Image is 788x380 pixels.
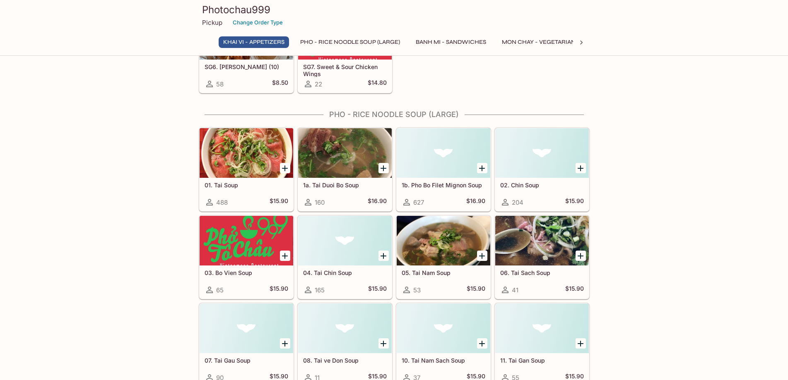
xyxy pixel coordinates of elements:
[200,128,293,178] div: 01. Tai Soup
[200,10,293,60] div: SG6. Hoanh Thanh Chien (10)
[500,269,584,276] h5: 06. Tai Sach Soup
[303,63,387,77] h5: SG7. Sweet & Sour Chicken Wings
[280,251,290,261] button: Add 03. Bo Vien Soup
[576,338,586,349] button: Add 11. Tai Gan Soup
[199,110,590,119] h4: Pho - Rice Noodle Soup (Large)
[497,36,608,48] button: Mon Chay - Vegetarian Entrees
[477,163,487,173] button: Add 1b. Pho Bo Filet Mignon Soup
[396,215,491,299] a: 05. Tai Nam Soup53$15.90
[219,36,289,48] button: Khai Vi - Appetizers
[397,216,490,265] div: 05. Tai Nam Soup
[303,182,387,189] h5: 1a. Tai Duoi Bo Soup
[205,269,288,276] h5: 03. Bo Vien Soup
[402,269,485,276] h5: 05. Tai Nam Soup
[413,198,424,206] span: 627
[205,63,288,70] h5: SG6. [PERSON_NAME] (10)
[199,128,294,211] a: 01. Tai Soup488$15.90
[280,338,290,349] button: Add 07. Tai Gau Soup
[565,285,584,295] h5: $15.90
[495,128,589,178] div: 02. Chin Soup
[397,128,490,178] div: 1b. Pho Bo Filet Mignon Soup
[477,338,487,349] button: Add 10. Tai Nam Sach Soup
[202,19,222,26] p: Pickup
[495,304,589,353] div: 11. Tai Gan Soup
[205,357,288,364] h5: 07. Tai Gau Soup
[378,338,389,349] button: Add 08. Tai ve Don Soup
[216,286,224,294] span: 65
[565,197,584,207] h5: $15.90
[270,285,288,295] h5: $15.90
[199,215,294,299] a: 03. Bo Vien Soup65$15.90
[315,286,325,294] span: 165
[500,182,584,189] h5: 02. Chin Soup
[576,163,586,173] button: Add 02. Chin Soup
[413,286,421,294] span: 53
[298,128,392,178] div: 1a. Tai Duoi Bo Soup
[315,198,325,206] span: 160
[378,251,389,261] button: Add 04. Tai Chin Soup
[298,10,392,60] div: SG7. Sweet & Sour Chicken Wings
[216,80,224,88] span: 58
[270,197,288,207] h5: $15.90
[512,198,523,206] span: 204
[495,216,589,265] div: 06. Tai Sach Soup
[315,80,322,88] span: 22
[500,357,584,364] h5: 11. Tai Gan Soup
[402,357,485,364] h5: 10. Tai Nam Sach Soup
[576,251,586,261] button: Add 06. Tai Sach Soup
[368,197,387,207] h5: $16.90
[298,215,392,299] a: 04. Tai Chin Soup165$15.90
[298,304,392,353] div: 08. Tai ve Don Soup
[368,285,387,295] h5: $15.90
[402,182,485,189] h5: 1b. Pho Bo Filet Mignon Soup
[512,286,518,294] span: 41
[205,182,288,189] h5: 01. Tai Soup
[272,79,288,89] h5: $8.50
[396,128,491,211] a: 1b. Pho Bo Filet Mignon Soup627$16.90
[397,304,490,353] div: 10. Tai Nam Sach Soup
[298,128,392,211] a: 1a. Tai Duoi Bo Soup160$16.90
[411,36,491,48] button: Banh Mi - Sandwiches
[200,216,293,265] div: 03. Bo Vien Soup
[303,269,387,276] h5: 04. Tai Chin Soup
[216,198,228,206] span: 488
[495,128,589,211] a: 02. Chin Soup204$15.90
[495,215,589,299] a: 06. Tai Sach Soup41$15.90
[200,304,293,353] div: 07. Tai Gau Soup
[202,3,586,16] h3: Photochau999
[296,36,405,48] button: Pho - Rice Noodle Soup (Large)
[466,197,485,207] h5: $16.90
[280,163,290,173] button: Add 01. Tai Soup
[467,285,485,295] h5: $15.90
[477,251,487,261] button: Add 05. Tai Nam Soup
[229,16,287,29] button: Change Order Type
[378,163,389,173] button: Add 1a. Tai Duoi Bo Soup
[368,79,387,89] h5: $14.80
[298,216,392,265] div: 04. Tai Chin Soup
[303,357,387,364] h5: 08. Tai ve Don Soup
